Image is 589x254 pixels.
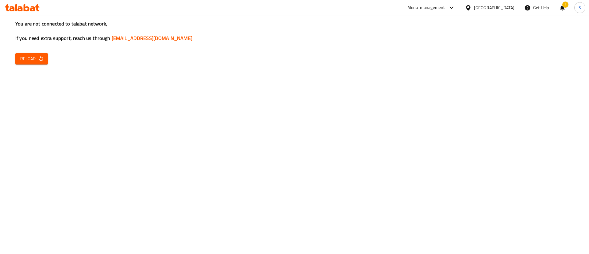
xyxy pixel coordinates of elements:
[112,33,192,43] a: [EMAIL_ADDRESS][DOMAIN_NAME]
[15,53,48,64] button: Reload
[474,4,514,11] div: [GEOGRAPHIC_DATA]
[579,4,581,11] span: S
[407,4,445,11] div: Menu-management
[20,55,43,63] span: Reload
[15,20,574,42] h3: You are not connected to talabat network, If you need extra support, reach us through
